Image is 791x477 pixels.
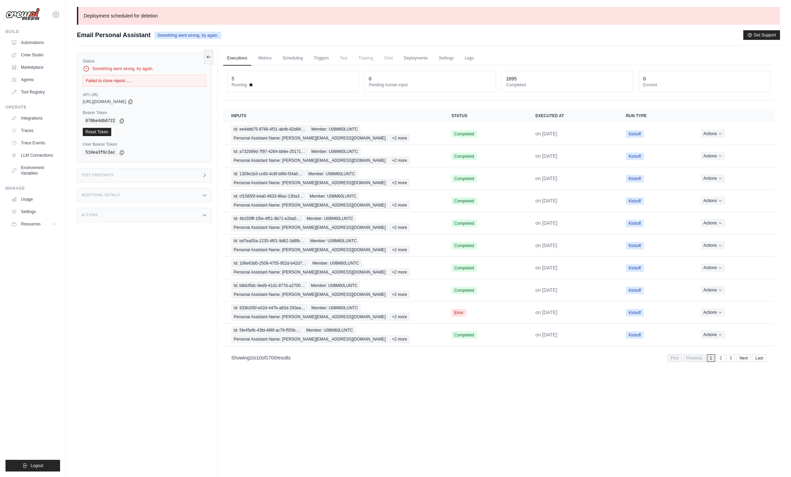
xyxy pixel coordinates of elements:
code: 510ea3f6c3ac [83,148,118,157]
a: Logs [461,51,478,66]
a: Integrations [8,113,60,124]
a: LLM Connections [8,150,60,161]
p: Showing to of results [231,354,291,361]
div: Manage [5,186,60,191]
span: Completed [451,264,477,272]
a: View execution details for Id [231,259,435,276]
a: View execution details for Id [231,125,435,142]
span: Logout [31,463,43,468]
span: Kickoff [626,175,644,182]
time: August 26, 2025 at 05:15 CEST [536,287,558,293]
span: +2 more [389,224,409,231]
span: Personal Assistant Name: [PERSON_NAME][EMAIL_ADDRESS][DOMAIN_NAME] [231,313,388,321]
span: +2 more [389,134,409,142]
span: 1 [250,355,252,360]
span: Id: 106e63d0-2508-4755-952d-b42d7… [231,259,309,267]
button: Actions for execution [701,286,725,294]
label: User Bearer Token [83,142,206,147]
span: Completed [451,153,477,160]
a: Settings [8,206,60,217]
a: View execution details for Id [231,170,435,187]
span: +2 more [389,201,409,209]
span: Id: 1309e1b3-cc60-4c9f-b9fd-f34a0… [231,170,305,178]
button: Actions for execution [701,130,725,138]
time: August 26, 2025 at 12:15 CEST [536,131,558,136]
a: Trace Events [8,137,60,148]
span: First [668,354,682,362]
dt: Completed [506,82,629,88]
h3: Actions [81,213,98,217]
p: Deployment scheduled for deletion [77,7,780,25]
span: Personal Assistant Name: [PERSON_NAME][EMAIL_ADDRESS][DOMAIN_NAME] [231,201,388,209]
span: Personal Assistant Name: [PERSON_NAME][EMAIL_ADDRESS][DOMAIN_NAME] [231,134,388,142]
span: Id: b8dcf5dc-9ed9-41d1-877d-a2700… [231,282,307,289]
a: Traces [8,125,60,136]
span: Kickoff [626,287,644,294]
span: +2 more [389,246,409,254]
span: Previous [683,354,706,362]
span: Completed [451,331,477,339]
span: Resources [21,221,41,227]
label: Status [83,58,206,64]
nav: Pagination [668,354,766,362]
code: 870be4db6722 [83,117,118,125]
th: Executed at [527,109,618,123]
span: Email Personal Assistant [77,30,150,40]
time: August 26, 2025 at 09:15 CEST [536,198,558,203]
button: Get Support [743,30,780,40]
th: Inputs [223,109,443,123]
span: Kickoff [626,153,644,160]
button: Resources [8,219,60,230]
button: Actions for execution [701,241,725,249]
span: Something went wrong, try again. [154,32,221,39]
span: Member: U08M60LUNTC [309,148,360,155]
div: Something went wrong, try again. [83,65,206,72]
span: 1700 [266,355,276,360]
img: Logo [5,8,40,21]
a: Last [752,354,766,362]
time: August 26, 2025 at 10:15 CEST [536,176,558,181]
span: +2 more [389,335,409,343]
span: Completed [451,220,477,227]
span: Member: U08M60LUNTC [309,125,360,133]
a: Reset Token [83,128,111,136]
button: Logout [5,460,60,472]
a: 2 [717,354,725,362]
span: Personal Assistant Name: [PERSON_NAME][EMAIL_ADDRESS][DOMAIN_NAME] [231,291,388,298]
a: Next [736,354,751,362]
span: Chat is not available until the deployment is complete [380,51,397,65]
h3: Test Endpoints [81,173,114,177]
a: Triggers [310,51,333,66]
th: Status [443,109,527,123]
a: Tool Registry [8,87,60,98]
span: Kickoff [626,242,644,249]
a: Settings [435,51,458,66]
span: Completed [451,242,477,249]
span: Id: 5fe45efb-43fd-486f-ac79-f559c… [231,326,302,334]
a: Environment Variables [8,162,60,179]
span: 1 [707,354,715,362]
span: Id: 933b205f-e02d-447b-a83d-293ea… [231,304,308,312]
button: Actions for execution [701,264,725,272]
span: Completed [451,175,477,182]
span: Member: U08M60LUNTC [310,259,362,267]
button: Actions for execution [701,197,725,205]
span: Kickoff [626,264,644,272]
label: Bearer Token [83,110,206,115]
div: 0 [643,75,646,82]
span: Member: U08M60LUNTC [304,215,356,222]
span: Completed [451,287,477,294]
a: Executions [223,51,252,66]
a: Agents [8,74,60,85]
span: Kickoff [626,130,644,138]
div: Build [5,29,60,34]
span: Personal Assistant Name: [PERSON_NAME][EMAIL_ADDRESS][DOMAIN_NAME] [231,179,388,187]
span: 10 [256,355,262,360]
div: Operate [5,104,60,110]
span: Error [451,309,466,317]
time: August 26, 2025 at 06:15 CEST [536,265,558,270]
span: Kickoff [626,309,644,317]
span: +2 more [389,291,409,298]
span: Member: U08M60LUNTC [304,326,355,334]
button: Actions for execution [701,219,725,227]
